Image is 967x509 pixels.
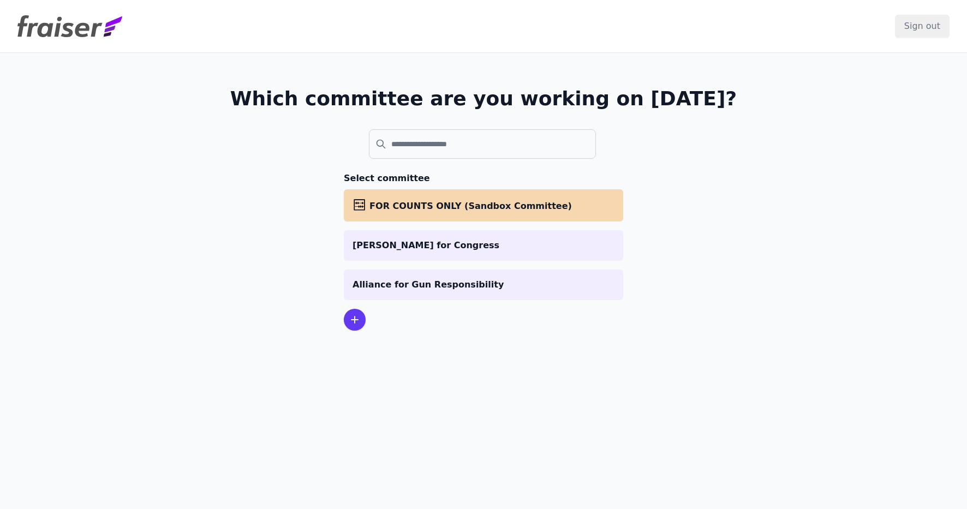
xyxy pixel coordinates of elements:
img: Fraiser Logo [17,15,122,37]
input: Sign out [895,15,950,38]
p: Alliance for Gun Responsibility [353,278,614,291]
h3: Select committee [344,172,623,185]
a: FOR COUNTS ONLY (Sandbox Committee) [344,189,623,221]
span: FOR COUNTS ONLY (Sandbox Committee) [369,201,572,211]
a: Alliance for Gun Responsibility [344,270,623,300]
p: [PERSON_NAME] for Congress [353,239,614,252]
a: [PERSON_NAME] for Congress [344,230,623,261]
h1: Which committee are you working on [DATE]? [230,88,737,110]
